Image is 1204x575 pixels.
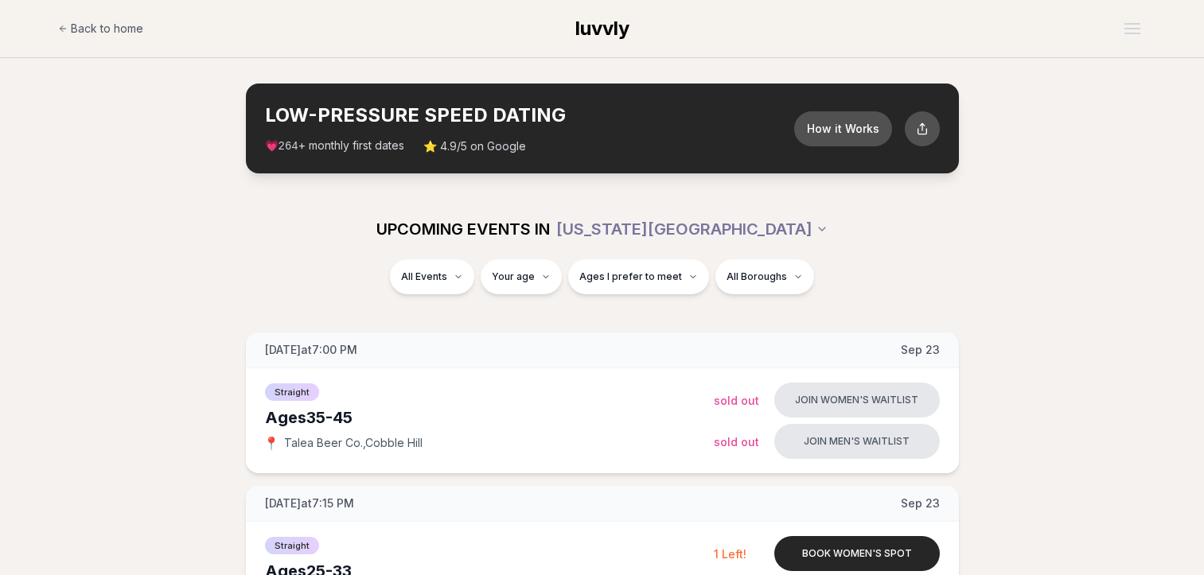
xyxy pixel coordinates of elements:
[265,383,319,401] span: Straight
[265,342,357,358] span: [DATE] at 7:00 PM
[774,383,940,418] button: Join women's waitlist
[714,435,759,449] span: Sold Out
[714,547,746,561] span: 1 Left!
[715,259,814,294] button: All Boroughs
[568,259,709,294] button: Ages I prefer to meet
[575,17,629,40] span: luvvly
[390,259,474,294] button: All Events
[901,495,940,511] span: Sep 23
[284,435,423,451] span: Talea Beer Co. , Cobble Hill
[727,270,787,283] span: All Boroughs
[401,270,447,283] span: All Events
[714,394,759,407] span: Sold Out
[265,103,794,128] h2: LOW-PRESSURE SPEED DATING
[265,138,404,154] span: 💗 + monthly first dates
[579,270,682,283] span: Ages I prefer to meet
[376,218,550,240] span: UPCOMING EVENTS IN
[774,536,940,571] button: Book women's spot
[265,406,714,429] div: Ages 35-45
[71,21,143,37] span: Back to home
[575,16,629,41] a: luvvly
[774,424,940,459] button: Join men's waitlist
[794,111,892,146] button: How it Works
[1118,17,1147,41] button: Open menu
[265,537,319,554] span: Straight
[265,495,354,511] span: [DATE] at 7:15 PM
[556,212,828,247] button: [US_STATE][GEOGRAPHIC_DATA]
[481,259,562,294] button: Your age
[901,342,940,358] span: Sep 23
[265,437,278,449] span: 📍
[58,13,143,45] a: Back to home
[279,140,298,153] span: 264
[492,270,535,283] span: Your age
[423,138,526,154] span: ⭐ 4.9/5 on Google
